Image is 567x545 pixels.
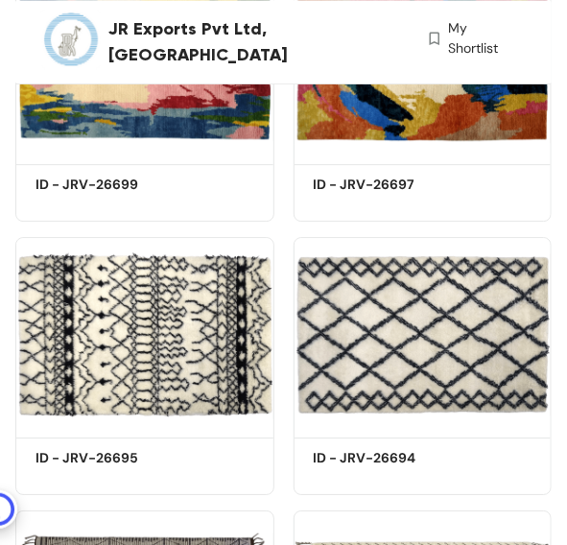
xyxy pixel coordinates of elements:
[35,175,199,195] h5: ID - JRV-26699
[294,237,553,432] img: 063eed03-7fae-44f0-8268-d25679ce9fce
[35,448,199,468] h5: ID - JRV-26695
[39,8,102,70] img: Buyer Portal
[314,175,477,195] h5: ID - JRV-26697
[426,18,443,59] img: wishlist
[108,16,366,68] span: JR Exports Pvt Ltd, [GEOGRAPHIC_DATA]
[314,448,477,468] h5: ID - JRV-26694
[15,237,274,432] img: be9f2412-dfb8-4ddf-b5b3-524d6a1f66e5
[448,18,504,59] span: My Shortlist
